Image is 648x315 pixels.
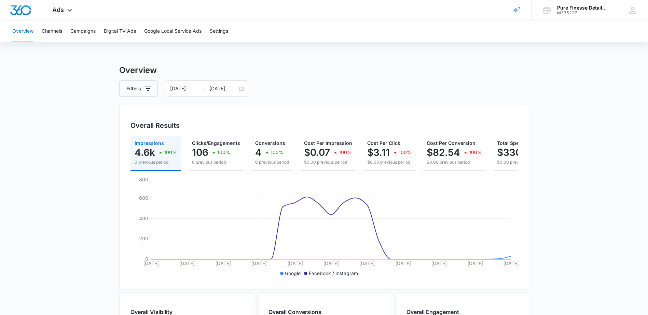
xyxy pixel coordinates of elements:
[427,140,475,146] span: Cost Per Conversion
[367,140,400,146] span: Cost Per Click
[285,270,301,277] p: Google
[271,150,284,155] p: 100%
[304,140,352,146] span: Cost Per Impression
[135,147,155,158] p: 4.6k
[12,20,33,42] button: Overview
[217,150,230,155] p: 100%
[497,140,525,146] span: Total Spend
[119,80,158,97] button: Filters
[139,215,148,221] tspan: 400
[144,20,202,42] button: Google Local Service Ads
[469,150,482,155] p: 100%
[192,140,240,146] span: Clicks/Engagements
[367,147,390,158] p: $3.11
[255,147,262,158] p: 4
[164,150,177,155] p: 100%
[467,260,483,266] tspan: [DATE]
[139,236,148,241] tspan: 200
[215,260,231,266] tspan: [DATE]
[135,159,177,165] p: 0 previous period
[557,11,607,15] div: account id
[135,140,164,146] span: Impressions
[367,159,412,165] p: $0.00 previous period
[323,260,339,266] tspan: [DATE]
[255,140,285,146] span: Conversions
[139,195,148,201] tspan: 600
[104,20,136,42] button: Digital TV Ads
[251,260,267,266] tspan: [DATE]
[209,85,238,92] input: End date
[431,260,447,266] tspan: [DATE]
[395,260,411,266] tspan: [DATE]
[287,260,303,266] tspan: [DATE]
[497,159,556,165] p: $0.00 previous period
[119,64,529,76] h3: Overview
[145,256,148,262] tspan: 0
[192,147,208,158] p: 106
[359,260,375,266] tspan: [DATE]
[503,260,519,266] tspan: [DATE]
[139,177,148,182] tspan: 800
[143,260,159,266] tspan: [DATE]
[130,120,180,131] h3: Overall Results
[399,150,412,155] p: 100%
[70,20,96,42] button: Campaigns
[201,86,207,91] span: swap-right
[497,147,534,158] p: $330.14
[210,20,228,42] button: Settings
[309,270,358,277] p: Facebook / Instagram
[52,6,64,13] span: Ads
[427,147,460,158] p: $82.54
[304,147,330,158] p: $0.07
[201,86,207,91] span: to
[304,159,352,165] p: $0.00 previous period
[339,150,352,155] p: 100%
[557,5,607,11] div: account name
[179,260,195,266] tspan: [DATE]
[170,85,198,92] input: Start date
[192,159,240,165] p: 0 previous period
[427,159,482,165] p: $0.00 previous period
[42,20,62,42] button: Channels
[255,159,289,165] p: 0 previous period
